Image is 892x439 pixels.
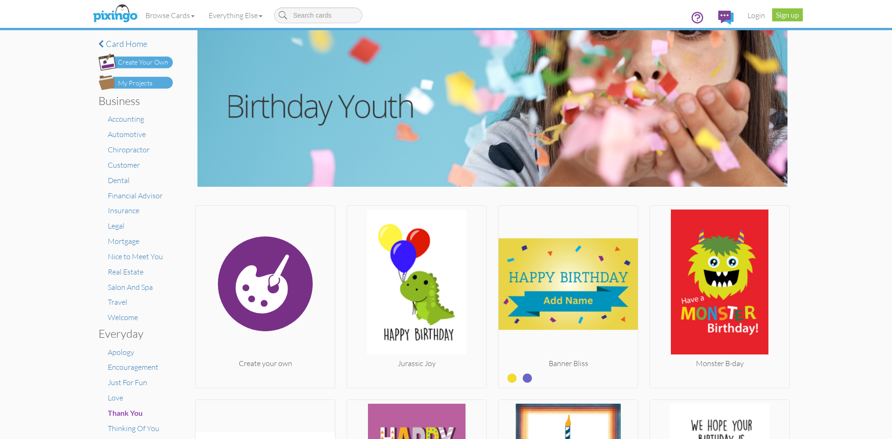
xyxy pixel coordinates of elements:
img: my-projects-button.png [98,75,173,90]
img: birthday-youth.jpg [197,30,787,187]
img: 20240726-192117-3c9cc2b58474-250.jpg [498,210,638,358]
span: Thank You [108,408,143,417]
a: Encouragement [108,362,158,372]
a: Financial Advisor [108,191,163,200]
a: Accounting [108,114,144,124]
h3: Everyday [98,328,166,340]
a: Welcome [108,313,138,322]
a: Card home [98,39,173,49]
a: Legal [108,221,125,230]
div: Create Your Own [118,58,168,67]
a: Just For Fun [108,378,147,387]
a: Thinking Of You [108,424,159,433]
div: Create your own [196,358,335,369]
div: Jurassic Joy [347,358,486,369]
a: Customer [108,160,140,170]
a: Everything Else [202,4,269,27]
a: Login [741,4,772,27]
img: 20250828-164940-ccf00acbc090-250.jpg [347,210,486,358]
a: Nice to Meet You [108,252,163,261]
a: Dental [108,176,130,185]
a: Apology [108,347,134,357]
a: Love [108,393,123,402]
a: Travel [108,297,127,307]
a: Real Estate [108,267,144,276]
a: Salon And Spa [108,282,153,292]
input: Search cards [274,7,362,23]
img: pixingo logo [91,2,140,26]
img: create.svg [196,210,335,358]
a: Mortgage [108,236,139,246]
img: comments.svg [718,11,734,25]
a: Chiropractor [108,145,150,154]
img: 20250113-231212-7f81b8251c02-250.jpg [650,210,789,358]
img: create-own-button.png [98,53,173,71]
div: Monster B-day [650,358,789,369]
a: Thank You [108,408,143,418]
div: Banner Bliss [498,358,638,369]
a: Browse Cards [138,4,202,27]
h3: Business [98,95,166,107]
a: Sign up [772,8,803,21]
a: Insurance [108,206,139,215]
div: My Projects [118,79,152,88]
a: Automotive [108,130,146,139]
